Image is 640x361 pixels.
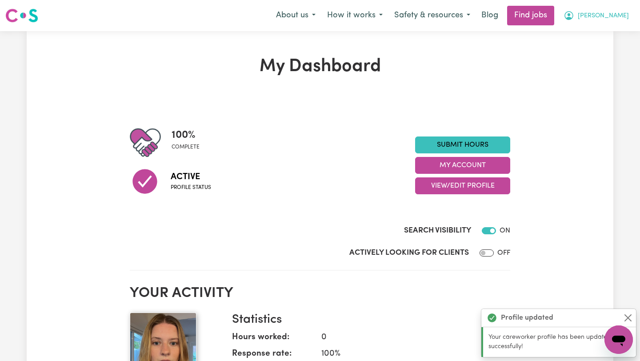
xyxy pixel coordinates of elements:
p: Your careworker profile has been updated successfully! [488,333,631,352]
a: Submit Hours [415,136,510,153]
span: ON [500,227,510,234]
img: Careseekers logo [5,8,38,24]
div: Profile completeness: 100% [172,127,207,158]
a: Find jobs [507,6,554,25]
span: complete [172,143,200,151]
label: Search Visibility [404,225,471,237]
button: My Account [415,157,510,174]
h3: Statistics [232,313,503,328]
a: Blog [476,6,504,25]
dt: Hours worked: [232,331,314,348]
h1: My Dashboard [130,56,510,77]
button: Close [623,313,633,323]
button: Safety & resources [388,6,476,25]
button: My Account [558,6,635,25]
label: Actively Looking for Clients [349,247,469,259]
button: How it works [321,6,388,25]
span: OFF [497,249,510,257]
strong: Profile updated [501,313,553,323]
button: About us [270,6,321,25]
a: Careseekers logo [5,5,38,26]
span: Profile status [171,184,211,192]
button: View/Edit Profile [415,177,510,194]
span: 100 % [172,127,200,143]
span: Active [171,170,211,184]
dd: 0 [314,331,503,344]
dd: 100 % [314,348,503,361]
span: [PERSON_NAME] [578,11,629,21]
iframe: Button to launch messaging window [604,325,633,354]
h2: Your activity [130,285,510,302]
